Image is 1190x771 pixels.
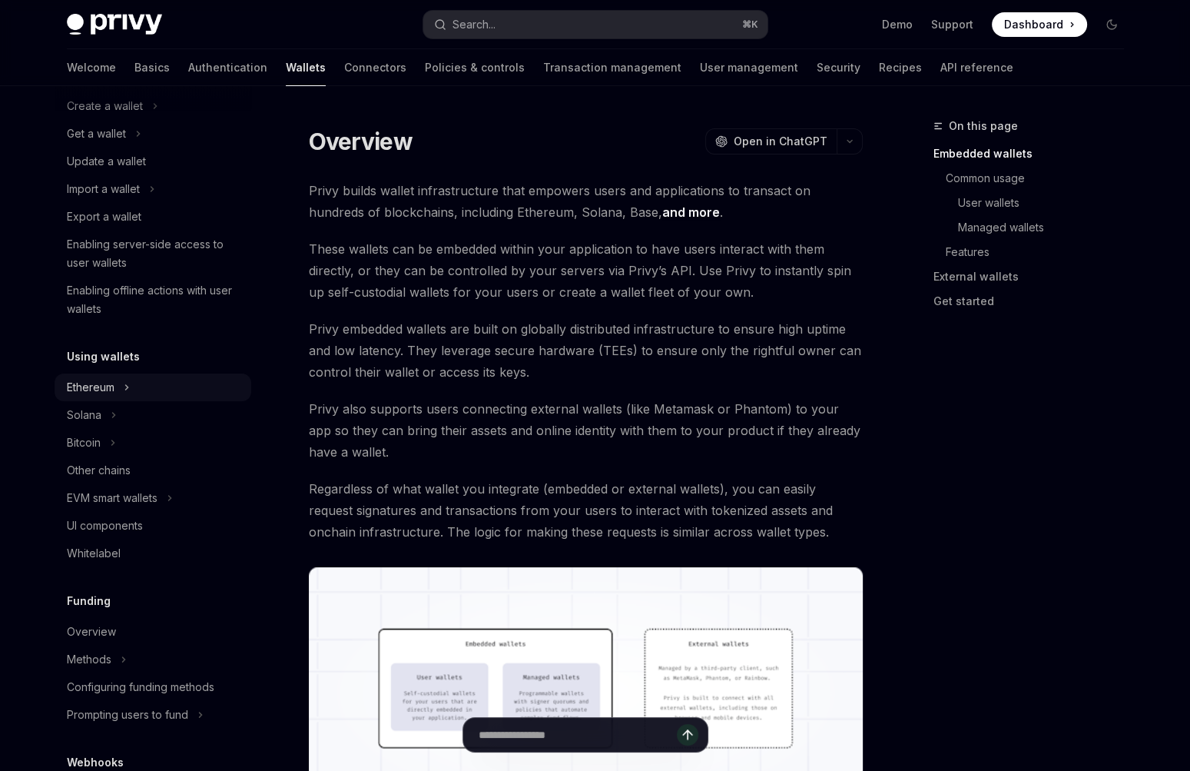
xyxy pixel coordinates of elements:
a: Embedded wallets [933,141,1136,166]
span: Dashboard [1004,17,1063,32]
div: Prompting users to fund [67,706,188,724]
a: Update a wallet [55,148,251,175]
a: Transaction management [543,49,681,86]
button: Toggle dark mode [1099,12,1124,37]
span: Regardless of what wallet you integrate (embedded or external wallets), you can easily request si... [309,478,863,543]
input: Ask a question... [479,718,677,752]
div: Whitelabel [67,544,121,563]
a: Connectors [344,49,406,86]
div: Other chains [67,461,131,480]
div: Update a wallet [67,152,146,171]
span: Open in ChatGPT [734,134,827,149]
a: API reference [940,49,1013,86]
a: Features [933,240,1136,264]
div: Import a wallet [67,180,140,198]
a: External wallets [933,264,1136,289]
a: Policies & controls [425,49,525,86]
span: Privy also supports users connecting external wallets (like Metamask or Phantom) to your app so t... [309,398,863,463]
span: ⌘ K [742,18,758,31]
span: Privy embedded wallets are built on globally distributed infrastructure to ensure high uptime and... [309,318,863,383]
a: Basics [134,49,170,86]
a: Common usage [933,166,1136,191]
a: Other chains [55,457,251,484]
div: Methods [67,650,111,669]
button: Import a wallet [55,175,251,203]
div: EVM smart wallets [67,489,157,507]
a: Whitelabel [55,540,251,567]
span: These wallets can be embedded within your application to have users interact with them directly, ... [309,238,863,303]
div: Ethereum [67,378,114,397]
h1: Overview [309,128,413,155]
a: Managed wallets [933,215,1136,240]
a: User management [700,49,798,86]
a: Dashboard [992,12,1087,37]
a: Export a wallet [55,203,251,231]
button: EVM smart wallets [55,484,251,512]
div: Configuring funding methods [67,678,214,696]
button: Methods [55,646,251,673]
button: Prompting users to fund [55,701,251,729]
div: Enabling server-side access to user wallets [67,235,242,272]
button: Search...⌘K [423,11,767,38]
button: Open in ChatGPT [705,128,837,155]
h5: Funding [67,592,111,610]
a: Security [817,49,860,86]
button: Solana [55,401,251,429]
img: dark logo [67,14,162,35]
a: Authentication [188,49,267,86]
span: On this page [949,117,1018,135]
button: Send message [677,724,698,746]
div: Export a wallet [67,208,141,226]
a: User wallets [933,191,1136,215]
a: Configuring funding methods [55,673,251,701]
a: Overview [55,618,251,646]
h5: Using wallets [67,347,140,366]
div: Get a wallet [67,125,126,143]
div: Solana [67,406,101,424]
a: Get started [933,289,1136,314]
a: Recipes [879,49,922,86]
span: Privy builds wallet infrastructure that empowers users and applications to transact on hundreds o... [309,180,863,223]
a: Support [931,17,973,32]
a: Welcome [67,49,116,86]
div: Bitcoin [67,434,101,452]
button: Ethereum [55,374,251,401]
div: Search... [452,15,496,34]
a: Enabling server-side access to user wallets [55,231,251,277]
div: Enabling offline actions with user wallets [67,281,242,318]
a: Wallets [286,49,326,86]
div: UI components [67,517,143,535]
button: Get a wallet [55,120,251,148]
button: Bitcoin [55,429,251,457]
a: Demo [882,17,913,32]
a: and more [662,204,720,221]
div: Overview [67,623,116,641]
a: UI components [55,512,251,540]
a: Enabling offline actions with user wallets [55,277,251,323]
